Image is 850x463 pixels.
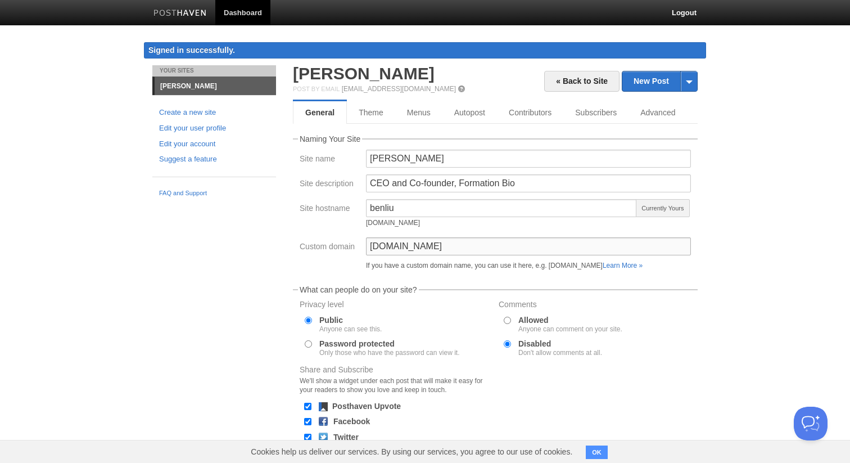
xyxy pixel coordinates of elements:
[300,242,359,253] label: Custom domain
[544,71,620,92] a: « Back to Site
[395,101,442,124] a: Menus
[347,101,395,124] a: Theme
[298,286,419,294] legend: What can people do on your site?
[152,65,276,77] li: Your Sites
[518,340,602,356] label: Disabled
[499,300,691,311] label: Comments
[293,101,347,124] a: General
[319,349,459,356] div: Only those who have the password can view it.
[300,204,359,215] label: Site hostname
[497,101,563,124] a: Contributors
[366,219,637,226] div: [DOMAIN_NAME]
[159,154,269,165] a: Suggest a feature
[293,64,435,83] a: [PERSON_NAME]
[300,155,359,165] label: Site name
[319,417,328,426] img: facebook.png
[153,10,207,18] img: Posthaven-bar
[794,407,828,440] iframe: Help Scout Beacon - Open
[239,440,584,463] span: Cookies help us deliver our services. By using our services, you agree to our use of cookies.
[319,326,382,332] div: Anyone can see this.
[300,376,492,394] div: We'll show a widget under each post that will make it easy for your readers to show you love and ...
[300,179,359,190] label: Site description
[300,300,492,311] label: Privacy level
[518,349,602,356] div: Don't allow comments at all.
[518,326,622,332] div: Anyone can comment on your site.
[333,433,359,441] label: Twitter
[333,417,370,425] label: Facebook
[442,101,497,124] a: Autopost
[159,107,269,119] a: Create a new site
[586,446,608,459] button: OK
[636,199,690,217] span: Currently Yours
[629,101,687,124] a: Advanced
[319,316,382,332] label: Public
[319,433,328,442] img: twitter.png
[159,123,269,134] a: Edit your user profile
[366,262,691,269] div: If you have a custom domain name, you can use it here, e.g. [DOMAIN_NAME]
[563,101,629,124] a: Subscribers
[622,71,697,91] a: New Post
[159,138,269,150] a: Edit your account
[155,77,276,95] a: [PERSON_NAME]
[293,86,340,92] span: Post by Email
[300,366,492,397] label: Share and Subscribe
[342,85,456,93] a: [EMAIL_ADDRESS][DOMAIN_NAME]
[319,340,459,356] label: Password protected
[518,316,622,332] label: Allowed
[332,402,401,410] label: Posthaven Upvote
[144,42,706,59] div: Signed in successfully.
[298,135,362,143] legend: Naming Your Site
[159,188,269,199] a: FAQ and Support
[603,262,643,269] a: Learn More »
